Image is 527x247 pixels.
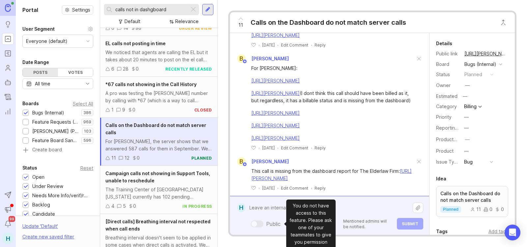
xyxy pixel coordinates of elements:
a: [URL][PERSON_NAME] [251,110,300,116]
div: Edit Comment [281,145,308,151]
a: [URL][PERSON_NAME] [251,90,300,96]
a: Ideas [2,18,14,30]
span: *67 calls not showing in the Call History [105,81,197,87]
div: Status [436,71,459,78]
div: · [277,145,278,151]
img: Canny Home [5,4,11,12]
a: Create board [22,147,93,153]
span: 99 [9,216,15,222]
div: Public [266,220,281,228]
div: Feature Requests (Internal) [32,118,78,126]
label: ProductboardID [436,137,471,142]
a: [URL][PERSON_NAME] [251,123,300,128]
span: [PERSON_NAME] [251,159,289,164]
a: Calls on the Dashboard do not match server callsplanned1100 [436,186,509,217]
div: 6 [111,65,114,73]
div: Needs More Info/verif/repro [32,192,90,199]
div: Create new saved filter [22,233,74,240]
div: Boards [22,100,39,108]
h1: Portal [22,6,38,14]
span: Calls on the Dashboard do not match server calls [105,122,206,135]
div: 0 [484,207,492,212]
button: Settings [62,5,93,15]
a: [URL][PERSON_NAME] [251,135,300,141]
a: Calls on the Dashboard do not match server callsFor [PERSON_NAME], the server shows that we answe... [100,118,217,166]
div: · [311,145,312,151]
div: For [PERSON_NAME]: [251,65,415,72]
div: We noticed that agents are calling the EL but it takes about 20 minutes to post on the el call al... [105,49,212,63]
div: 0 [495,207,504,212]
button: Send to Autopilot [2,189,14,201]
a: Changelog [2,91,14,103]
div: · [311,185,312,191]
div: Default [125,18,140,25]
div: 6 [111,24,114,32]
div: (I dont think this call should have been billed as it, but regardless, it has a billable status a... [251,90,415,104]
div: Reply [315,42,326,48]
span: Campaign calls not showing in Support Tools, unable to reschedule [105,170,210,183]
div: 4 [111,202,114,210]
a: Users [2,62,14,74]
div: planned [191,155,212,161]
div: A pro was testing the [PERSON_NAME] number by calling with *67 (which is a way to call anonymousl... [105,90,212,104]
div: — [464,147,469,155]
div: 98 [135,24,141,32]
div: — [465,82,470,89]
span: [PERSON_NAME] [251,56,289,61]
a: [URL][PERSON_NAME] [251,32,300,38]
svg: toggle icon [82,81,93,86]
div: closed [194,107,212,113]
time: [DATE] [262,145,275,150]
div: Reply [315,145,326,151]
div: Backlog [32,201,50,208]
label: Reporting Team [436,125,471,131]
p: Mentioned admins will be notified. [343,218,393,230]
span: 11 [238,21,243,29]
div: B [237,54,246,63]
div: Edit Comment [281,42,308,48]
button: Close button [497,16,510,29]
img: member badge [242,59,247,64]
div: · [277,185,278,191]
div: Edit Comment [281,185,308,191]
a: *67 calls not showing in the Call HistoryA pro was testing the [PERSON_NAME] number by calling wi... [100,77,217,118]
a: Campaign calls not showing in Support Tools, unable to rescheduleThe Training Center of [GEOGRAPH... [100,166,217,214]
div: Update ' Default ' [22,223,58,233]
a: Autopilot [2,77,14,88]
div: Open [32,173,44,181]
span: [Direct calls] Breathing interval not respected when call ends [105,219,210,232]
button: H [2,232,14,244]
div: The Training Center of [GEOGRAPHIC_DATA][US_STATE] currently has 102 pending campaign calls on th... [105,186,212,201]
div: 12 [125,154,129,162]
div: Bugs (Internal) [464,61,496,68]
div: This call is missing from the dashboard report for The Elderlaw Firm: [251,168,415,182]
a: Portal [2,33,14,45]
a: B[PERSON_NAME] [233,157,289,166]
div: 1 [111,106,114,113]
input: Search... [115,6,187,13]
label: Issue Type [436,159,460,165]
div: — [464,124,469,132]
div: For [PERSON_NAME], the server shows that we answered 587 calls for them in September. We also bil... [105,138,212,152]
div: Date Range [22,58,49,66]
div: Open Intercom Messenger [505,225,520,240]
div: Billing [464,104,477,109]
time: [DATE] [262,43,275,47]
div: 0 [137,154,140,162]
div: Bugs (Internal) [32,109,64,116]
div: · [277,42,278,48]
p: 103 [84,129,91,134]
div: · [259,185,260,191]
label: Product [436,148,454,154]
div: Votes [58,68,93,77]
div: planned [464,71,482,78]
a: B[PERSON_NAME] [233,54,289,63]
div: Category [436,103,459,110]
div: — [465,136,470,143]
label: Priority [436,114,452,120]
div: 0 [133,202,136,210]
div: Idea [436,175,446,183]
a: Reporting [2,106,14,117]
span: Settings [72,7,90,13]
